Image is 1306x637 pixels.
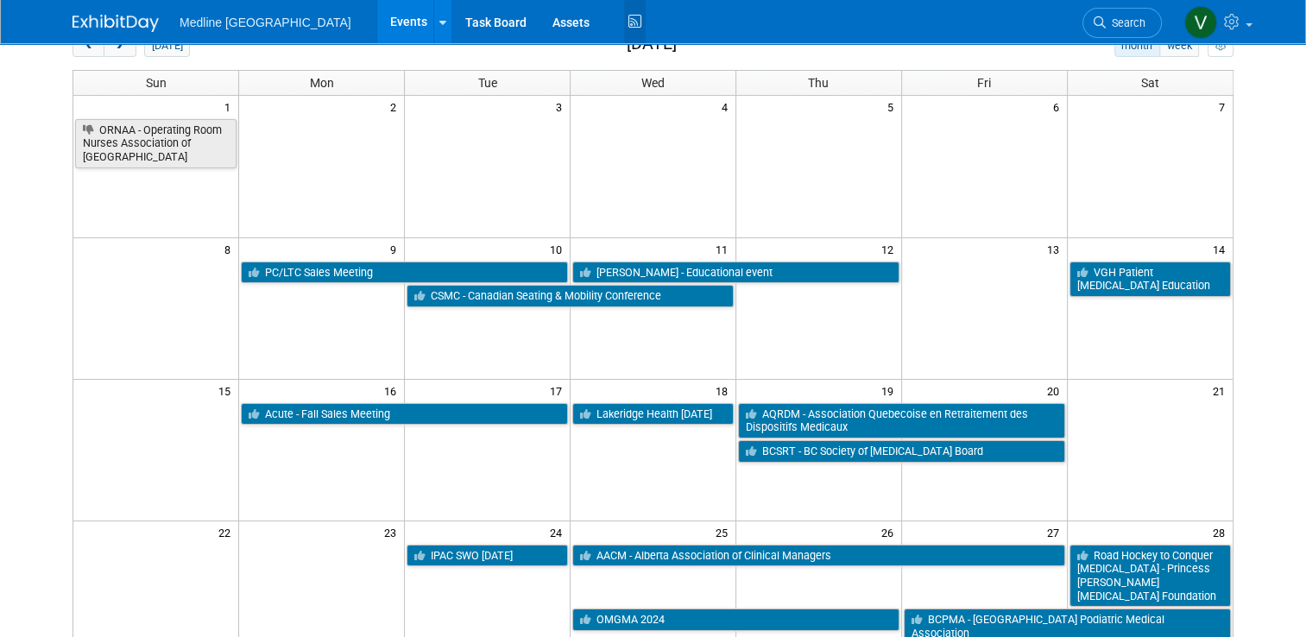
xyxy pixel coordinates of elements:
[1159,35,1199,57] button: week
[310,76,334,90] span: Mon
[241,262,568,284] a: PC/LTC Sales Meeting
[144,35,190,57] button: [DATE]
[146,76,167,90] span: Sun
[714,521,735,543] span: 25
[73,35,104,57] button: prev
[548,380,570,401] span: 17
[738,440,1065,463] a: BCSRT - BC Society of [MEDICAL_DATA] Board
[478,76,497,90] span: Tue
[1114,35,1160,57] button: month
[382,380,404,401] span: 16
[388,238,404,260] span: 9
[880,238,901,260] span: 12
[554,96,570,117] span: 3
[1141,76,1159,90] span: Sat
[75,119,237,168] a: ORNAA - Operating Room Nurses Association of [GEOGRAPHIC_DATA]
[880,521,901,543] span: 26
[1045,380,1067,401] span: 20
[886,96,901,117] span: 5
[1211,238,1233,260] span: 14
[407,545,568,567] a: IPAC SWO [DATE]
[1106,16,1145,29] span: Search
[572,609,899,631] a: OMGMA 2024
[572,262,899,284] a: [PERSON_NAME] - Educational event
[572,545,1065,567] a: AACM - Alberta Association of Clinical Managers
[1208,35,1233,57] button: myCustomButton
[1069,545,1231,608] a: Road Hockey to Conquer [MEDICAL_DATA] - Princess [PERSON_NAME] [MEDICAL_DATA] Foundation
[223,96,238,117] span: 1
[217,521,238,543] span: 22
[1211,521,1233,543] span: 28
[1215,41,1226,52] i: Personalize Calendar
[714,238,735,260] span: 11
[714,380,735,401] span: 18
[1217,96,1233,117] span: 7
[738,403,1065,438] a: AQRDM - Association Quebecoise en Retraitement des Dispositifs Medicaux
[1069,262,1231,297] a: VGH Patient [MEDICAL_DATA] Education
[720,96,735,117] span: 4
[73,15,159,32] img: ExhibitDay
[1045,238,1067,260] span: 13
[880,380,901,401] span: 19
[223,238,238,260] span: 8
[1082,8,1162,38] a: Search
[1211,380,1233,401] span: 21
[1184,6,1217,39] img: Vahid Mohammadi
[407,285,734,307] a: CSMC - Canadian Seating & Mobility Conference
[627,35,677,54] h2: [DATE]
[388,96,404,117] span: 2
[572,403,734,426] a: Lakeridge Health [DATE]
[977,76,991,90] span: Fri
[548,238,570,260] span: 10
[104,35,136,57] button: next
[241,403,568,426] a: Acute - Fall Sales Meeting
[217,380,238,401] span: 15
[641,76,665,90] span: Wed
[382,521,404,543] span: 23
[180,16,351,29] span: Medline [GEOGRAPHIC_DATA]
[808,76,829,90] span: Thu
[548,521,570,543] span: 24
[1045,521,1067,543] span: 27
[1051,96,1067,117] span: 6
